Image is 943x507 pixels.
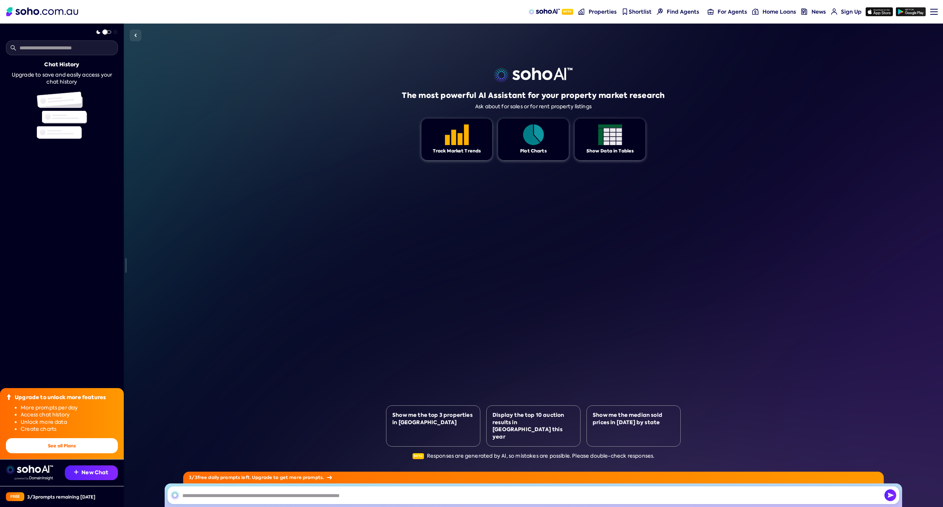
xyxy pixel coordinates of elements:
[831,8,837,15] img: for-agents-nav icon
[752,8,758,15] img: for-agents-nav icon
[622,8,628,15] img: shortlist-nav icon
[529,9,560,15] img: sohoAI logo
[44,61,79,68] div: Chat History
[445,124,469,145] img: Feature 1 icon
[413,453,424,459] span: Beta
[74,470,78,474] img: Recommendation icon
[37,92,87,139] img: Chat history illustration
[65,465,118,480] button: New Chat
[21,411,118,419] li: Access chat history
[841,8,862,15] span: Sign Up
[131,31,140,40] img: Sidebar toggle icon
[667,8,699,15] span: Find Agents
[492,412,574,440] div: Display the top 10 auction results in [GEOGRAPHIC_DATA] this year
[598,124,622,145] img: Feature 1 icon
[520,148,547,154] div: Plot Charts
[657,8,663,15] img: Find agents icon
[6,492,24,501] div: Free
[6,394,12,400] img: Upgrade icon
[884,489,896,501] img: Send icon
[811,8,826,15] span: News
[183,472,884,483] div: 3 / 3 free daily prompts left. Upgrade to get more prompts.
[494,68,572,82] img: sohoai logo
[21,419,118,426] li: Unlock more data
[578,8,585,15] img: properties-nav icon
[15,476,53,480] img: Data provided by Domain Insight
[801,8,807,15] img: news-nav icon
[475,103,592,110] div: Ask about for sales or for rent property listings
[593,412,674,426] div: Show me the median sold prices in [DATE] by state
[402,90,665,101] h1: The most powerful AI Assistant for your property market research
[896,7,926,16] img: google-play icon
[21,404,118,412] li: More prompts per day
[433,148,481,154] div: Track Market Trends
[522,124,546,145] img: Feature 1 icon
[562,9,573,15] span: Beta
[327,476,332,479] img: Arrow icon
[884,489,896,501] button: Send
[586,148,634,154] div: Show Data in Tables
[866,7,893,16] img: app-store icon
[392,412,474,426] div: Show me the top 3 properties in [GEOGRAPHIC_DATA]
[763,8,796,15] span: Home Loans
[629,8,652,15] span: Shortlist
[171,491,179,500] img: SohoAI logo black
[589,8,617,15] span: Properties
[6,465,53,474] img: sohoai logo
[708,8,714,15] img: for-agents-nav icon
[6,7,78,16] img: Soho Logo
[21,426,118,433] li: Create charts
[6,71,118,86] div: Upgrade to save and easily access your chat history
[15,394,106,401] div: Upgrade to unlock more features
[718,8,747,15] span: For Agents
[6,438,118,453] button: See all Plans
[27,494,95,500] div: 3 / 3 prompts remaining [DATE]
[413,453,655,460] div: Responses are generated by AI, so mistakes are possible. Please double-check responses.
